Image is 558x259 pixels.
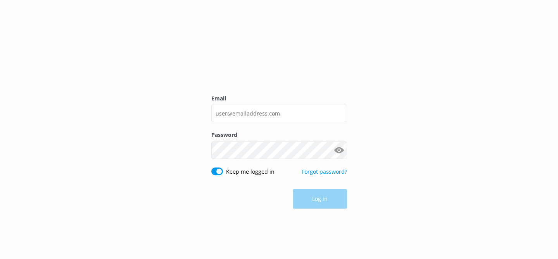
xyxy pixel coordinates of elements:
[211,131,347,139] label: Password
[332,142,347,158] button: Show password
[302,168,347,175] a: Forgot password?
[211,105,347,122] input: user@emailaddress.com
[211,94,347,103] label: Email
[226,167,275,176] label: Keep me logged in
